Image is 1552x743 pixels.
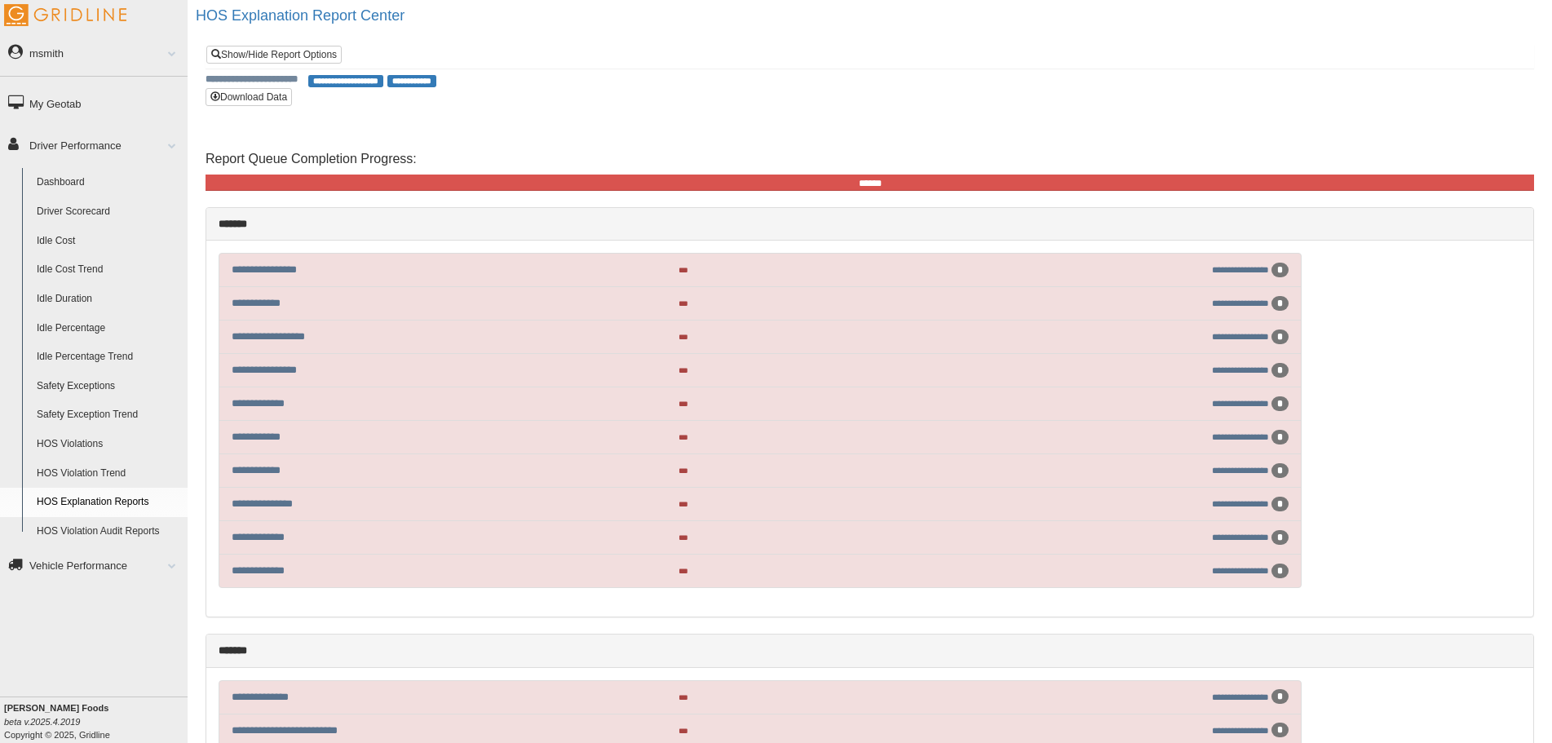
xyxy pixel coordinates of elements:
i: beta v.2025.4.2019 [4,717,80,727]
a: Idle Duration [29,285,188,314]
div: Copyright © 2025, Gridline [4,701,188,741]
h2: HOS Explanation Report Center [196,8,1552,24]
a: Safety Exception Trend [29,400,188,430]
button: Download Data [206,88,292,106]
a: HOS Violation Audit Reports [29,517,188,546]
b: [PERSON_NAME] Foods [4,703,108,713]
img: Gridline [4,4,126,26]
a: Show/Hide Report Options [206,46,342,64]
a: HOS Violations [29,430,188,459]
a: HOS Explanation Reports [29,488,188,517]
a: Idle Cost Trend [29,255,188,285]
a: HOS Violation Trend [29,459,188,489]
a: Safety Exceptions [29,372,188,401]
a: Driver Scorecard [29,197,188,227]
a: Dashboard [29,168,188,197]
a: Idle Cost [29,227,188,256]
a: Idle Percentage [29,314,188,343]
a: Idle Percentage Trend [29,343,188,372]
h4: Report Queue Completion Progress: [206,152,1534,166]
